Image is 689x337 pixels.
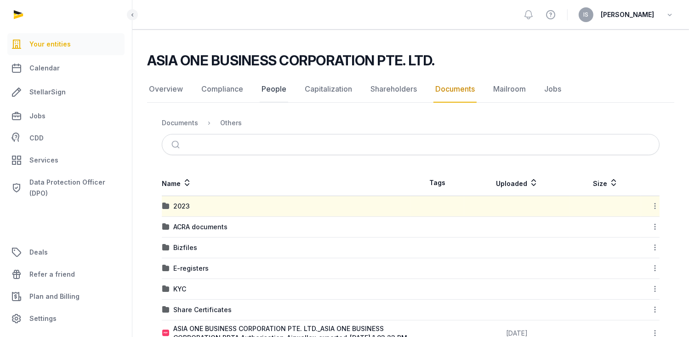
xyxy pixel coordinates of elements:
a: Mailroom [491,76,528,103]
a: StellarSign [7,81,125,103]
a: People [260,76,288,103]
a: Deals [7,241,125,263]
span: Your entities [29,39,71,50]
img: folder.svg [162,285,170,293]
span: Services [29,155,58,166]
div: Bizfiles [173,243,197,252]
button: Submit [166,134,188,155]
div: Виджет чата [524,231,689,337]
a: Jobs [542,76,563,103]
img: folder.svg [162,306,170,314]
a: Documents [433,76,477,103]
img: pdf.svg [162,330,170,337]
span: Settings [29,313,57,324]
span: Plan and Billing [29,291,80,302]
span: IS [584,12,589,17]
span: [DATE] [506,329,528,337]
a: Jobs [7,105,125,127]
th: Size [569,170,641,196]
a: Overview [147,76,185,103]
a: Data Protection Officer (DPO) [7,173,125,203]
a: Calendar [7,57,125,79]
span: StellarSign [29,87,66,98]
img: folder.svg [162,223,170,231]
div: Documents [162,118,198,128]
nav: Tabs [147,76,674,103]
img: folder.svg [162,203,170,210]
a: CDD [7,129,125,147]
th: Name [162,170,411,196]
div: 2023 [173,202,190,211]
a: Settings [7,308,125,330]
a: Refer a friend [7,263,125,285]
div: KYC [173,285,186,294]
a: Capitalization [303,76,354,103]
iframe: Chat Widget [524,231,689,337]
div: E-registers [173,264,209,273]
div: Share Certificates [173,305,232,314]
span: [PERSON_NAME] [601,9,654,20]
img: folder.svg [162,244,170,251]
img: folder.svg [162,265,170,272]
span: Refer a friend [29,269,75,280]
span: Data Protection Officer (DPO) [29,177,121,199]
h2: ASIA ONE BUSINESS CORPORATION PTE. LTD. [147,52,435,69]
th: Tags [411,170,465,196]
button: IS [579,7,593,22]
a: Your entities [7,33,125,55]
a: Plan and Billing [7,285,125,308]
span: Calendar [29,63,60,74]
span: Deals [29,247,48,258]
span: Jobs [29,110,46,122]
th: Uploaded [464,170,569,196]
div: Others [220,118,242,128]
a: Services [7,149,125,171]
span: CDD [29,133,44,144]
a: Shareholders [369,76,419,103]
a: Compliance [199,76,245,103]
div: ACRA documents [173,222,228,232]
nav: Breadcrumb [162,112,660,134]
